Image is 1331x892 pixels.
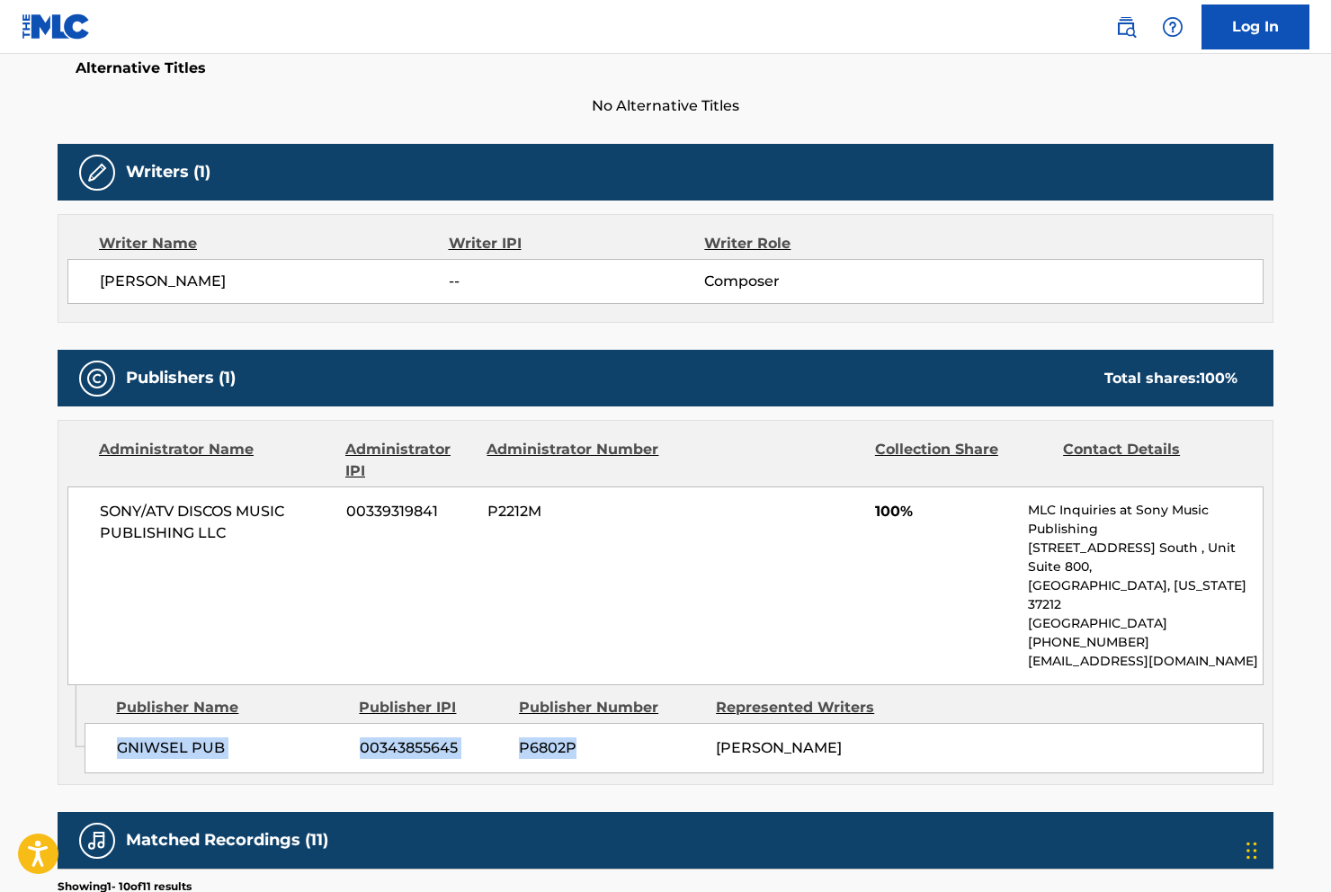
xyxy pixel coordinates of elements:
span: 00339319841 [346,501,474,522]
span: GNIWSEL PUB [117,737,346,759]
img: Matched Recordings [86,830,108,852]
div: Collection Share [875,439,1050,482]
div: Writer IPI [449,233,705,254]
p: [PHONE_NUMBER] [1028,633,1263,652]
h5: Alternative Titles [76,59,1255,77]
div: Total shares: [1104,368,1237,389]
div: Help [1155,9,1191,45]
p: MLC Inquiries at Sony Music Publishing [1028,501,1263,539]
span: 100% [875,501,1014,522]
div: Contact Details [1063,439,1237,482]
span: [PERSON_NAME] [100,271,449,292]
span: P2212M [487,501,662,522]
img: Writers [86,162,108,183]
div: Drag [1246,824,1257,878]
iframe: Chat Widget [1241,806,1331,892]
div: Publisher Name [116,697,345,718]
span: -- [449,271,704,292]
div: Publisher Number [519,697,702,718]
a: Log In [1201,4,1309,49]
h5: Writers (1) [126,162,210,183]
p: [GEOGRAPHIC_DATA] [1028,614,1263,633]
img: search [1115,16,1137,38]
div: Publisher IPI [359,697,505,718]
div: Administrator Name [99,439,332,482]
span: No Alternative Titles [58,95,1273,117]
h5: Publishers (1) [126,368,236,388]
img: MLC Logo [22,13,91,40]
div: Writer Name [99,233,449,254]
div: Represented Writers [716,697,899,718]
span: Composer [704,271,937,292]
span: P6802P [519,737,702,759]
img: help [1162,16,1184,38]
p: [EMAIL_ADDRESS][DOMAIN_NAME] [1028,652,1263,671]
img: Publishers [86,368,108,389]
div: Writer Role [704,233,937,254]
span: 00343855645 [360,737,505,759]
p: [STREET_ADDRESS] South , Unit Suite 800, [1028,539,1263,576]
h5: Matched Recordings (11) [126,830,328,851]
span: SONY/ATV DISCOS MUSIC PUBLISHING LLC [100,501,333,544]
div: Administrator IPI [345,439,473,482]
div: Administrator Number [487,439,661,482]
a: Public Search [1108,9,1144,45]
p: [GEOGRAPHIC_DATA], [US_STATE] 37212 [1028,576,1263,614]
span: [PERSON_NAME] [716,739,842,756]
span: 100 % [1200,370,1237,387]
